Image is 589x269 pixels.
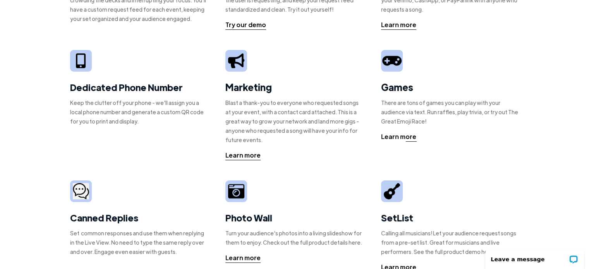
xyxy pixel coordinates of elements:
[381,228,519,256] div: Calling all musicians! Let your audience request songs from a pre-set list. Great for musicians a...
[70,98,208,126] div: Keep the clutter off your phone - we'll assign you a local phone number and generate a custom QR ...
[382,53,402,69] img: video game
[76,53,85,69] img: iphone
[381,211,413,224] strong: SetList
[225,253,261,263] a: Learn more
[225,211,272,224] strong: Photo Wall
[70,81,183,93] strong: Dedicated Phone Number
[225,20,266,29] div: Try our demo
[228,53,244,68] img: megaphone
[225,228,364,247] div: Turn your audience's photos into a living slideshow for them to enjoy. Check out the full product...
[381,132,416,142] a: Learn more
[384,183,400,199] img: guitar
[228,183,244,199] img: camera icon
[381,132,416,141] div: Learn more
[73,183,89,200] img: camera icon
[70,211,138,224] strong: Canned Replies
[225,98,364,144] div: Blast a thank-you to everyone who requested songs at your event, with a contact card attached. Th...
[225,81,272,93] strong: Marketing
[480,245,589,269] iframe: LiveChat chat widget
[70,228,208,256] div: Set common responses and use them when replying in the Live View. No need to type the same reply ...
[225,151,261,160] a: Learn more
[381,98,519,126] div: There are tons of games you can play with your audience via text. Run raffles, play trivia, or tr...
[225,20,266,30] a: Try our demo
[381,81,413,93] strong: Games
[381,20,416,30] a: Learn more
[381,20,416,29] div: Learn more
